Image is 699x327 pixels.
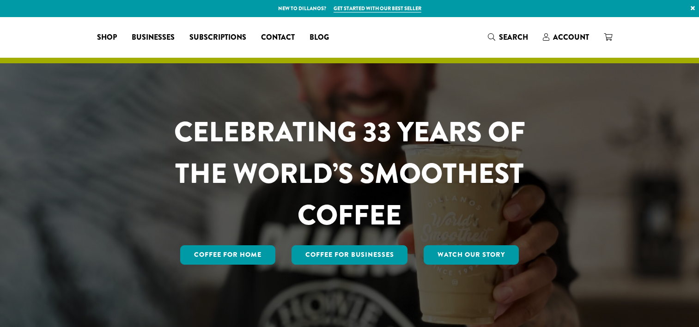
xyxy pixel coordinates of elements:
[261,32,295,43] span: Contact
[424,245,519,265] a: Watch Our Story
[499,32,528,42] span: Search
[180,245,275,265] a: Coffee for Home
[480,30,535,45] a: Search
[97,32,117,43] span: Shop
[147,111,553,236] h1: CELEBRATING 33 YEARS OF THE WORLD’S SMOOTHEST COFFEE
[189,32,246,43] span: Subscriptions
[292,245,408,265] a: Coffee For Businesses
[553,32,589,42] span: Account
[310,32,329,43] span: Blog
[132,32,175,43] span: Businesses
[334,5,421,12] a: Get started with our best seller
[90,30,124,45] a: Shop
